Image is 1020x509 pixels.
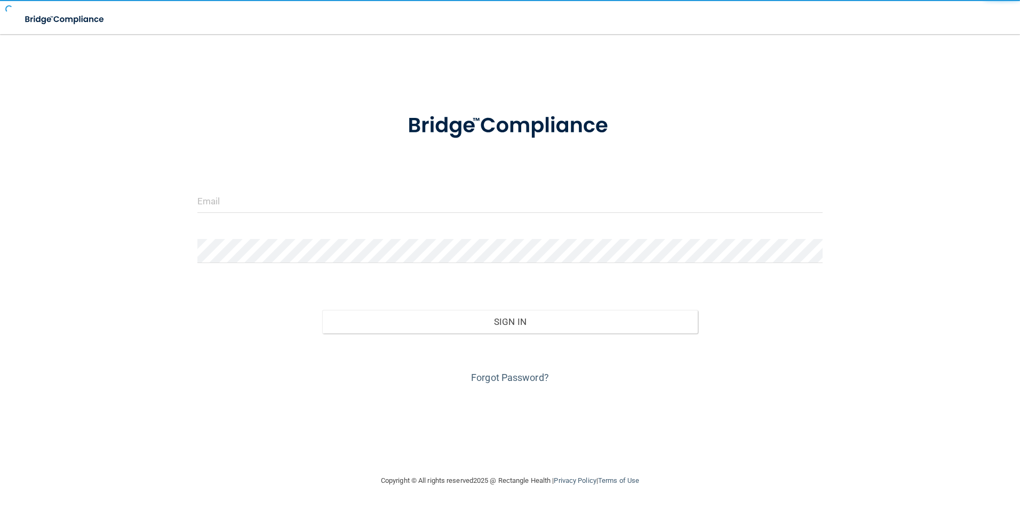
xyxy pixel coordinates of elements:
a: Forgot Password? [471,372,549,383]
a: Terms of Use [598,476,639,484]
a: Privacy Policy [554,476,596,484]
img: bridge_compliance_login_screen.278c3ca4.svg [16,9,114,30]
button: Sign In [322,310,698,333]
img: bridge_compliance_login_screen.278c3ca4.svg [386,98,634,154]
div: Copyright © All rights reserved 2025 @ Rectangle Health | | [315,464,705,498]
input: Email [197,189,823,213]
